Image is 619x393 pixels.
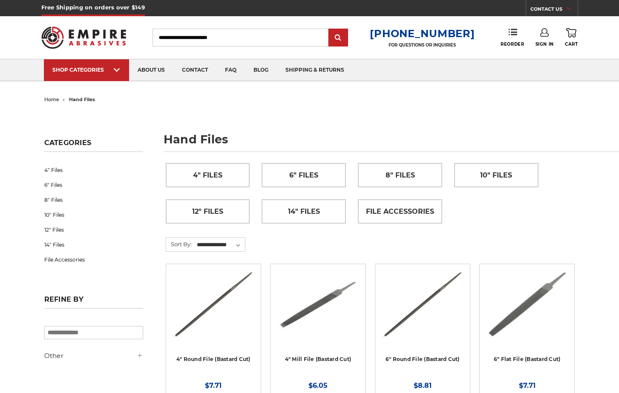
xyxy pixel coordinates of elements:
[501,28,524,47] a: Reorder
[358,200,442,223] a: File Accessories
[166,163,250,187] a: 4" Files
[44,139,143,152] h5: Categories
[44,222,143,237] a: 12" Files
[381,270,464,338] img: 6 Inch Round File Bastard Cut, Double Cut
[262,200,345,223] a: 14" Files
[276,270,359,379] a: 4" Mill File Bastard Cut
[44,237,143,252] a: 14" Files
[44,295,143,309] h5: Refine by
[44,252,143,267] a: File Accessories
[414,381,432,390] span: $8.81
[44,207,143,222] a: 10" Files
[358,163,442,187] a: 8" Files
[166,200,250,223] a: 12" Files
[486,270,568,379] a: 6" Flat Bastard File
[172,270,255,379] a: 4 Inch Round File Bastard Cut, Double Cut
[501,41,524,47] span: Reorder
[381,270,464,379] a: 6 Inch Round File Bastard Cut, Double Cut
[308,381,328,390] span: $6.05
[44,96,59,102] a: home
[455,163,538,187] a: 10" Files
[166,238,192,250] label: Sort By:
[288,204,320,219] span: 14" Files
[277,59,353,81] a: shipping & returns
[530,4,578,16] a: CONTACT US
[69,96,95,102] span: hand files
[276,270,359,338] img: 4" Mill File Bastard Cut
[196,239,245,251] select: Sort By:
[216,59,245,81] a: faq
[366,204,434,219] span: File Accessories
[289,168,318,183] span: 6" Files
[262,163,345,187] a: 6" Files
[370,42,475,48] p: FOR QUESTIONS OR INQUIRIES
[44,192,143,207] a: 8" Files
[245,59,277,81] a: blog
[565,41,578,47] span: Cart
[519,381,536,390] span: $7.71
[536,41,554,47] span: Sign In
[193,168,222,183] span: 4" Files
[52,67,121,73] div: SHOP CATEGORIES
[41,21,127,54] img: Empire Abrasives
[205,381,222,390] span: $7.71
[44,351,143,361] h5: Other
[173,59,216,81] a: contact
[386,168,415,183] span: 8" Files
[172,270,255,338] img: 4 Inch Round File Bastard Cut, Double Cut
[486,270,568,338] img: 6" Flat Bastard File
[192,204,223,219] span: 12" Files
[480,168,512,183] span: 10" Files
[370,27,475,40] a: [PHONE_NUMBER]
[44,163,143,178] a: 4" Files
[44,178,143,192] a: 6" Files
[565,28,578,47] a: Cart
[129,59,173,81] a: about us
